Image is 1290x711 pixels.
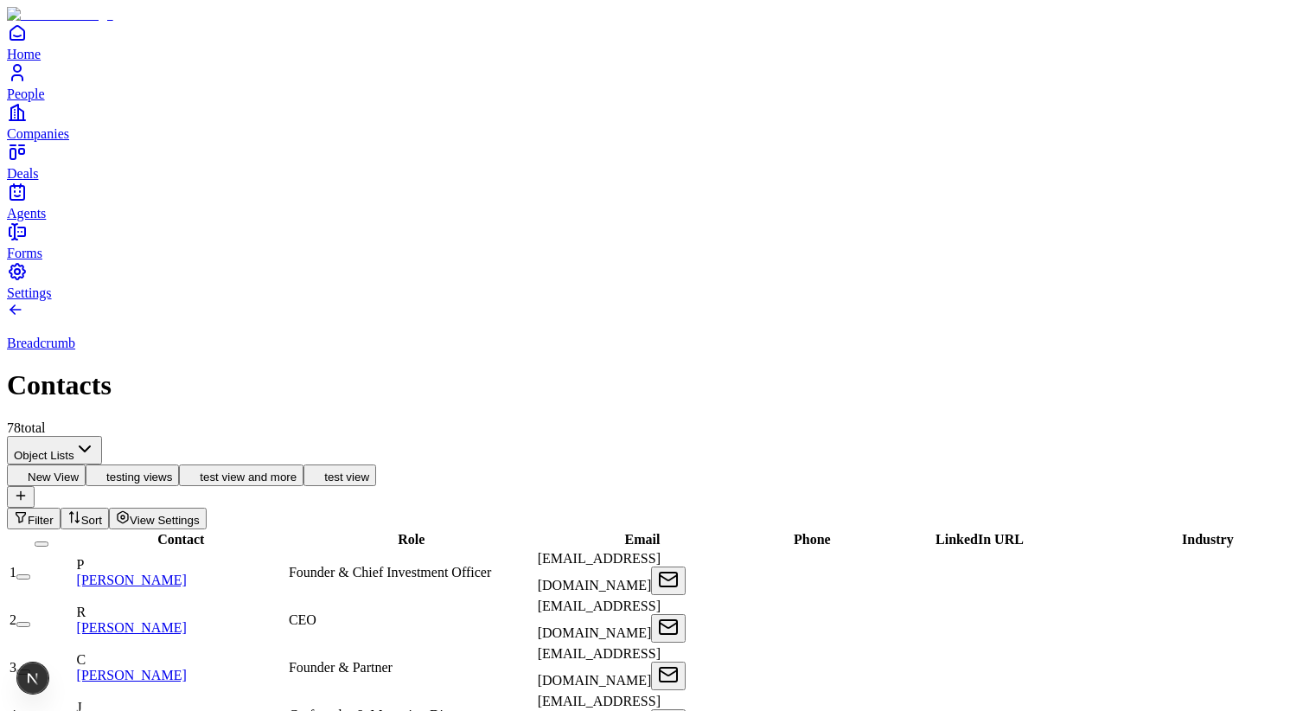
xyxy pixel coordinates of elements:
button: Open [651,614,686,643]
span: Forms [7,246,42,260]
a: Settings [7,261,1283,300]
span: [EMAIL_ADDRESS][DOMAIN_NAME] [538,646,661,688]
span: Home [7,47,41,61]
a: Forms [7,221,1283,260]
span: Industry [1182,532,1234,547]
span: View Settings [130,514,200,527]
a: Home [7,22,1283,61]
span: [EMAIL_ADDRESS][DOMAIN_NAME] [538,599,661,640]
span: 3 [10,660,16,675]
span: 2 [10,612,16,627]
a: [PERSON_NAME] [77,573,187,587]
h1: Contacts [7,369,1283,401]
a: Breadcrumb [7,306,1283,351]
button: New View [7,464,86,486]
div: P [77,557,285,573]
span: Settings [7,285,52,300]
a: Companies [7,102,1283,141]
span: Filter [28,514,54,527]
a: [PERSON_NAME] [77,668,187,682]
div: R [77,605,285,620]
span: People [7,86,45,101]
p: Breadcrumb [7,336,1283,351]
a: People [7,62,1283,101]
span: Contact [157,532,204,547]
span: Sort [81,514,102,527]
span: Founder & Partner [289,660,393,675]
button: Open [651,567,686,595]
button: Sort [61,508,109,529]
span: Companies [7,126,69,141]
span: CEO [289,612,316,627]
button: test view and more [179,464,303,486]
span: Phone [794,532,831,547]
span: Deals [7,166,38,181]
button: Filter [7,508,61,529]
img: Item Brain Logo [7,7,113,22]
span: Email [624,532,660,547]
span: [EMAIL_ADDRESS][DOMAIN_NAME] [538,551,661,592]
div: C [77,652,285,668]
button: testing views [86,464,179,486]
button: test view [303,464,376,486]
div: 78 total [7,420,1283,436]
button: View Settings [109,508,207,529]
span: 1 [10,565,16,580]
button: Open [651,662,686,690]
span: Role [398,532,425,547]
a: Deals [7,142,1283,181]
a: [PERSON_NAME] [77,620,187,635]
span: Agents [7,206,46,221]
a: Agents [7,182,1283,221]
span: Founder & Chief Investment Officer [289,565,491,580]
span: LinkedIn URL [936,532,1024,547]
